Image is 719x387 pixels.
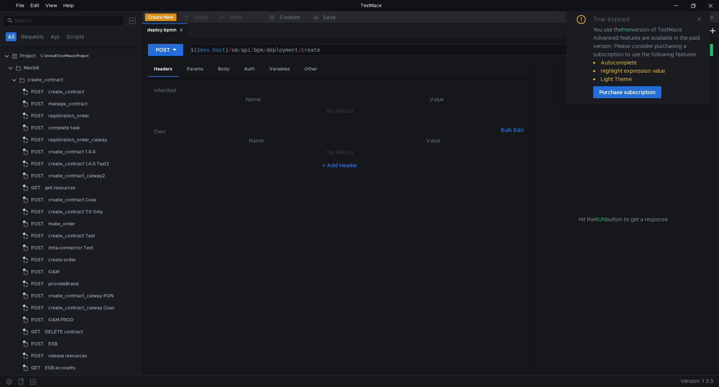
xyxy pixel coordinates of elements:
span: POST [31,302,44,313]
div: release resources [48,350,87,361]
button: Undo [176,12,213,23]
div: create_contract_caiway2 [48,170,105,181]
span: POST [31,98,44,109]
h6: Inherited [154,86,527,95]
div: make_order [48,218,75,229]
div: deploy bpmn [147,26,183,34]
li: Highlight expression value [593,67,701,75]
span: POST [31,146,44,157]
span: GET [31,326,40,337]
div: DELETE contract [45,326,83,337]
div: create_contract 1.4.0 Test2 [48,158,109,169]
div: Trial expired [593,15,638,24]
button: Scripts [64,32,87,41]
span: POST [31,314,44,325]
div: create_contract_caiway PON [48,290,113,301]
th: Value [346,136,521,145]
span: POST [31,170,44,181]
div: create_contract [27,74,63,85]
span: POST [31,206,44,217]
span: POST [31,278,44,289]
div: get resources [45,182,75,193]
div: OAM PROD [48,314,73,325]
span: POST [31,158,44,169]
button: + Add Header [319,161,361,170]
button: Bulk Edit [498,126,527,135]
span: Version: 1.3.3 [680,376,713,387]
div: create order [48,254,76,265]
div: registration_order [48,110,89,121]
div: Cookies [280,13,300,22]
div: imta-connector Test [48,242,93,253]
li: Autocomplete [593,58,701,67]
div: Project [20,50,36,61]
div: provideBrand [48,278,79,289]
button: Api [48,32,62,41]
span: GET [31,374,40,385]
div: ESB accounts [45,362,75,373]
button: POST [148,44,183,56]
div: ESB [48,338,57,349]
div: create_contract Test [48,230,95,241]
span: POST [31,338,44,349]
div: Maxbill [24,62,39,73]
div: Undo [194,13,208,22]
span: GET [31,362,40,373]
th: Name [166,136,346,145]
h6: Own [154,127,498,136]
div: OAM [48,266,59,277]
div: Auth [238,62,261,76]
div: You use the version of TestMace. Advanced features are available in the paid version. Please cons... [593,25,701,83]
span: RUN [595,216,606,223]
button: Purchase subscription [593,86,661,98]
span: POST [31,230,44,241]
div: create_contract Coax [48,194,97,205]
th: Name [160,95,346,104]
div: Params [181,62,209,76]
span: GET [31,182,40,193]
span: POST [31,290,44,301]
div: ESB Copy [45,374,67,385]
span: free [622,26,631,33]
span: POST [31,254,44,265]
span: POST [31,110,44,121]
div: Headers [148,62,178,77]
span: POST [31,134,44,145]
div: create_contract [48,86,84,97]
div: Save [323,15,336,20]
span: POST [31,266,44,277]
button: Create New [145,13,176,21]
div: Variables [263,62,296,76]
div: complete task [48,122,80,133]
div: Other [298,62,323,76]
div: create_contract 1.4.0 [48,146,95,157]
button: Requests [19,32,46,41]
input: Search... [14,16,119,25]
span: POST [31,194,44,205]
div: create_contract_caiway Coax [48,302,115,313]
div: POST [156,46,170,54]
div: create_contract TV Only [48,206,103,217]
span: POST [31,218,44,229]
th: Value [346,95,527,104]
div: Body [212,62,236,76]
nz-embed-empty: No Results [327,149,354,156]
nz-embed-empty: No Results [327,108,354,114]
span: Hit the button to get a response [579,215,668,223]
span: POST [31,86,44,97]
button: Redo [213,12,248,23]
div: registration_order_caiway [48,134,107,145]
li: Light Theme [593,75,701,83]
div: Redo [230,13,243,22]
span: POST [31,122,44,133]
span: POST [31,242,44,253]
span: POST [31,350,44,361]
button: All [6,32,16,41]
div: C:\Install\TestMace\Project [40,50,89,61]
div: manage_contract [48,98,88,109]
